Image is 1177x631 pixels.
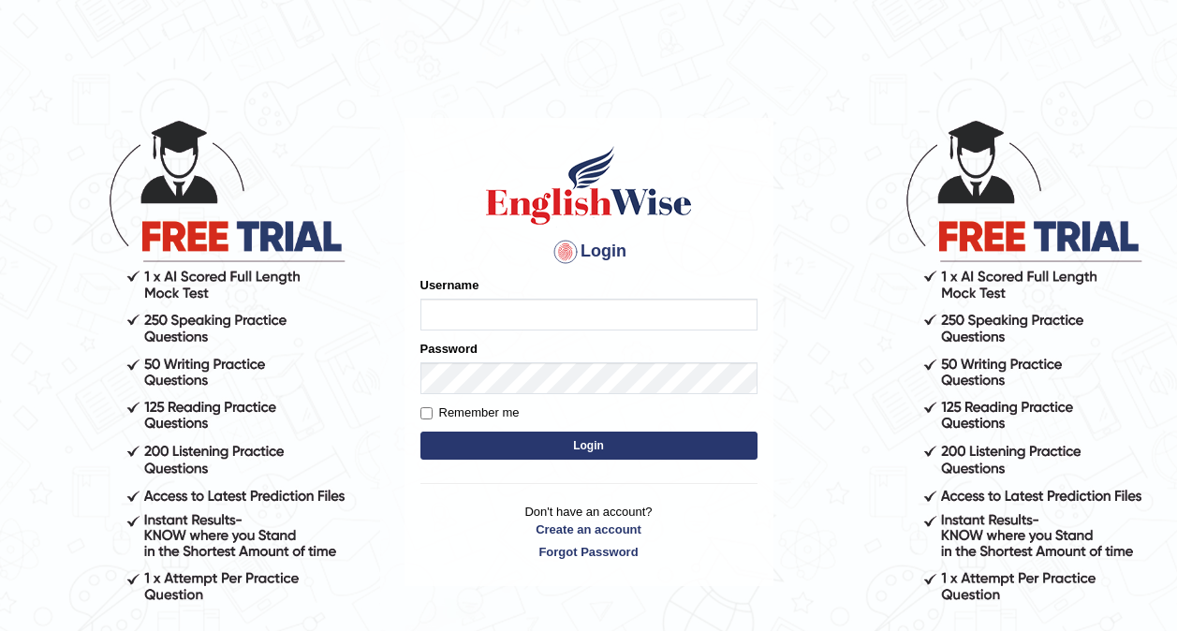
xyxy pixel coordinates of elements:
h4: Login [420,237,758,267]
input: Remember me [420,407,433,419]
a: Forgot Password [420,543,758,561]
p: Don't have an account? [420,503,758,561]
label: Username [420,276,479,294]
a: Create an account [420,521,758,538]
button: Login [420,432,758,460]
label: Password [420,340,478,358]
label: Remember me [420,404,520,422]
img: Logo of English Wise sign in for intelligent practice with AI [482,143,696,227]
